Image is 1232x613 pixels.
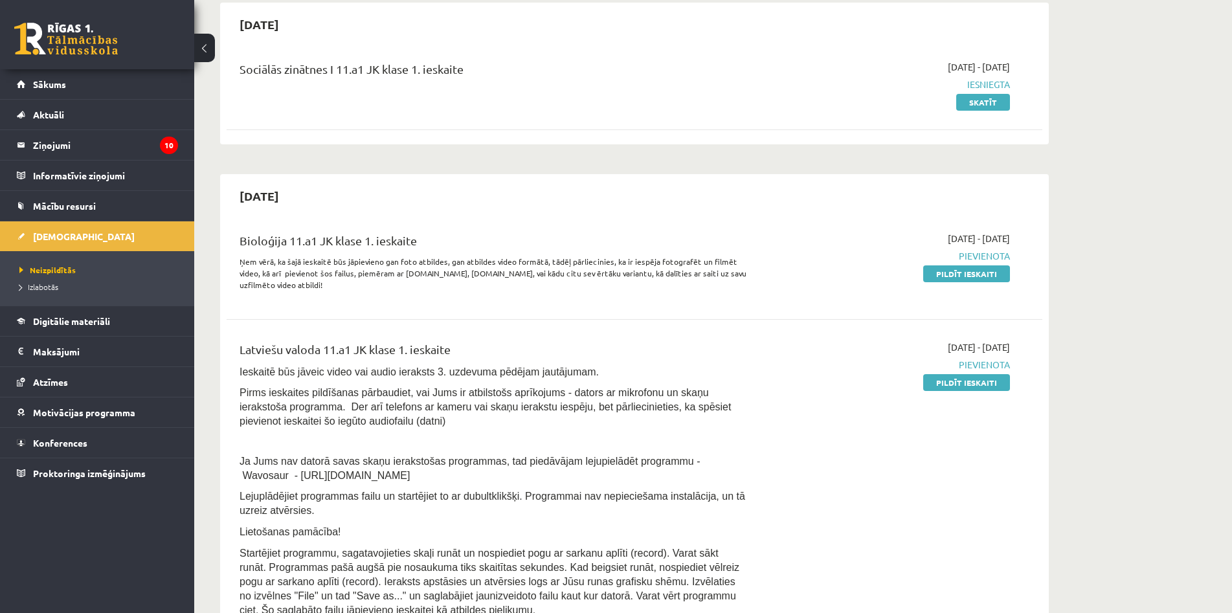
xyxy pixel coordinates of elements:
a: Mācību resursi [17,191,178,221]
a: Neizpildītās [19,264,181,276]
span: [DATE] - [DATE] [948,232,1010,245]
a: Rīgas 1. Tālmācības vidusskola [14,23,118,55]
a: Digitālie materiāli [17,306,178,336]
div: Latviešu valoda 11.a1 JK klase 1. ieskaite [240,340,746,364]
span: Atzīmes [33,376,68,388]
a: Atzīmes [17,367,178,397]
span: Motivācijas programma [33,407,135,418]
a: Konferences [17,428,178,458]
span: Lejuplādējiet programmas failu un startējiet to ar dubultklikšķi. Programmai nav nepieciešama ins... [240,491,745,516]
div: Bioloģija 11.a1 JK klase 1. ieskaite [240,232,746,256]
a: Pildīt ieskaiti [923,374,1010,391]
p: Ņem vērā, ka šajā ieskaitē būs jāpievieno gan foto atbildes, gan atbildes video formātā, tādēļ pā... [240,256,746,291]
i: 10 [160,137,178,154]
a: Motivācijas programma [17,397,178,427]
div: Sociālās zinātnes I 11.a1 JK klase 1. ieskaite [240,60,746,84]
a: Proktoringa izmēģinājums [17,458,178,488]
span: Aktuāli [33,109,64,120]
span: Digitālie materiāli [33,315,110,327]
span: Lietošanas pamācība! [240,526,341,537]
a: Aktuāli [17,100,178,129]
a: Sākums [17,69,178,99]
span: [DATE] - [DATE] [948,340,1010,354]
span: Mācību resursi [33,200,96,212]
legend: Informatīvie ziņojumi [33,161,178,190]
a: Ziņojumi10 [17,130,178,160]
span: Pievienota [766,249,1010,263]
h2: [DATE] [227,9,292,39]
span: [DATE] - [DATE] [948,60,1010,74]
span: Neizpildītās [19,265,76,275]
span: Pievienota [766,358,1010,372]
a: Pildīt ieskaiti [923,265,1010,282]
span: Ieskaitē būs jāveic video vai audio ieraksts 3. uzdevuma pēdējam jautājumam. [240,366,599,377]
a: Maksājumi [17,337,178,366]
span: Ja Jums nav datorā savas skaņu ierakstošas programmas, tad piedāvājam lejupielādēt programmu - Wa... [240,456,700,481]
span: Izlabotās [19,282,58,292]
legend: Ziņojumi [33,130,178,160]
a: Informatīvie ziņojumi [17,161,178,190]
span: Proktoringa izmēģinājums [33,467,146,479]
h2: [DATE] [227,181,292,211]
span: Iesniegta [766,78,1010,91]
span: Konferences [33,437,87,449]
a: [DEMOGRAPHIC_DATA] [17,221,178,251]
a: Izlabotās [19,281,181,293]
span: [DEMOGRAPHIC_DATA] [33,230,135,242]
span: Pirms ieskaites pildīšanas pārbaudiet, vai Jums ir atbilstošs aprīkojums - dators ar mikrofonu un... [240,387,731,427]
a: Skatīt [956,94,1010,111]
span: Sākums [33,78,66,90]
legend: Maksājumi [33,337,178,366]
